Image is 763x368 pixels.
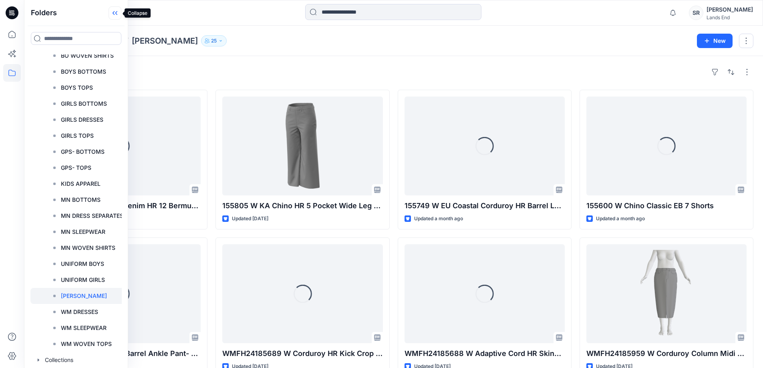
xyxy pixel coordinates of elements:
a: 155805 W KA Chino HR 5 Pocket Wide Leg Crop Pants [222,97,383,195]
p: 25 [211,36,217,45]
p: WM WOVEN TOPS [61,339,112,349]
p: WM SLEEPWEAR [61,323,107,333]
p: BOYS BOTTOMS [61,67,106,76]
p: MN BOTTOMS [61,195,101,205]
div: Lands End [707,14,753,20]
p: 155600 W Chino Classic EB 7 Shorts [586,200,747,211]
p: GPS- BOTTOMS [61,147,105,157]
p: UNIFORM BOYS [61,259,104,269]
p: WMFH24185689 W Corduroy HR Kick Crop Pant Proto Fit [222,348,383,359]
p: GIRLS TOPS [61,131,94,141]
p: BO WOVEN SHIRTS [61,51,114,60]
p: MN DRESS SEPARATES [61,211,123,221]
p: Updated a month ago [414,215,463,223]
div: [PERSON_NAME] [707,5,753,14]
p: [PERSON_NAME] [61,291,107,301]
p: GIRLS DRESSES [61,115,103,125]
p: 155805 W KA Chino HR 5 Pocket Wide Leg Crop Pants [222,200,383,211]
p: MN SLEEPWEAR [61,227,105,237]
button: New [697,34,733,48]
p: Updated a month ago [596,215,645,223]
p: BOYS TOPS [61,83,93,93]
p: GPS- TOPS [61,163,91,173]
p: MN WOVEN SHIRTS [61,243,115,253]
button: 25 [201,35,227,46]
p: [PERSON_NAME] [132,35,198,46]
p: Updated [DATE] [232,215,268,223]
p: GIRLS BOTTOMS [61,99,107,109]
p: KIDS APPAREL [61,179,101,189]
p: WMFH24185959 W Corduroy Column Midi Skirt Proto Fit [586,348,747,359]
a: WMFH24185959 W Corduroy Column Midi Skirt Proto Fit [586,244,747,343]
p: UNIFORM GIRLS [61,275,105,285]
p: WM DRESSES [61,307,98,317]
p: 155749 W EU Coastal Corduroy HR Barrel Leg Pant-Fit [405,200,565,211]
div: SR [689,6,703,20]
p: WMFH24185688 W Adaptive Cord HR Skinny Pant Proto Fit [405,348,565,359]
